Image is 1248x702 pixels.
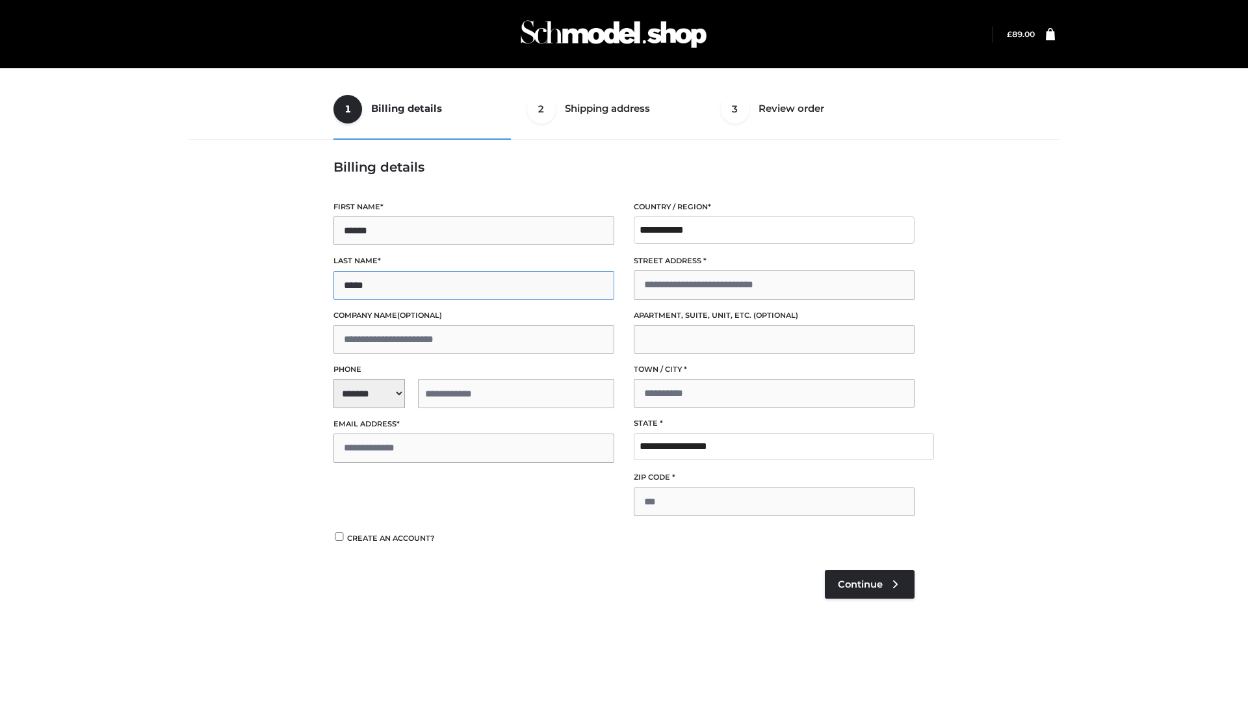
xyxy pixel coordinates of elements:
label: First name [333,201,614,213]
label: Apartment, suite, unit, etc. [634,309,915,322]
a: £89.00 [1007,29,1035,39]
label: Country / Region [634,201,915,213]
a: Continue [825,570,915,599]
label: State [634,417,915,430]
label: Email address [333,418,614,430]
input: Create an account? [333,532,345,541]
span: Create an account? [347,534,435,543]
label: Last name [333,255,614,267]
label: Town / City [634,363,915,376]
span: (optional) [753,311,798,320]
label: ZIP Code [634,471,915,484]
span: (optional) [397,311,442,320]
span: £ [1007,29,1012,39]
h3: Billing details [333,159,915,175]
img: Schmodel Admin 964 [516,8,711,60]
bdi: 89.00 [1007,29,1035,39]
label: Street address [634,255,915,267]
label: Phone [333,363,614,376]
label: Company name [333,309,614,322]
span: Continue [838,578,883,590]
